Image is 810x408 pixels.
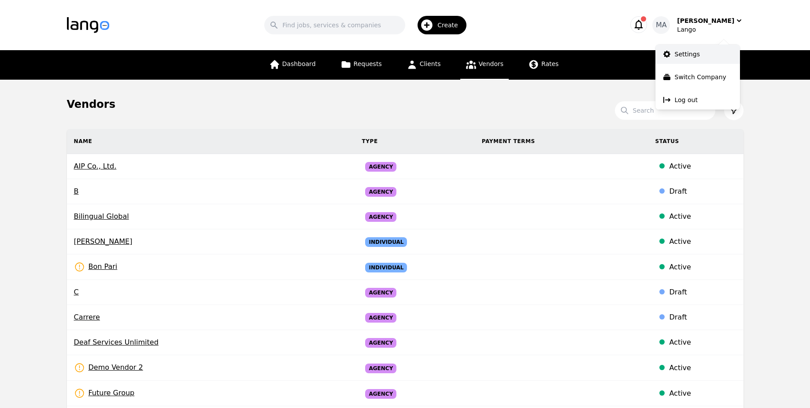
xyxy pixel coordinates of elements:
span: Future Group [74,388,135,399]
span: Clients [420,60,441,67]
a: Vendors [460,50,509,80]
a: Rates [523,50,564,80]
div: Active [669,211,736,222]
div: Draft [669,186,736,197]
a: Clients [401,50,446,80]
input: Search [615,101,715,120]
span: Agency [365,288,396,298]
p: Settings [675,50,700,59]
div: Active [669,363,736,373]
span: Agency [365,364,396,373]
span: Agency [365,187,396,197]
span: Agency [365,338,396,348]
p: Switch Company [675,73,726,81]
span: [PERSON_NAME] [74,236,348,247]
div: Active [669,161,736,172]
span: Demo Vendor 2 [74,362,143,373]
div: Active [669,236,736,247]
span: Bon Pari [74,261,118,272]
span: Agency [365,162,396,172]
input: Find jobs, services & companies [264,16,405,34]
div: Active [669,262,736,272]
span: Bilingual Global [74,211,348,222]
a: Requests [335,50,387,80]
img: Logo [67,17,109,33]
span: Vendors [479,60,503,67]
span: Create [437,21,464,29]
button: MA[PERSON_NAME]Lango [652,16,743,34]
span: Dashboard [282,60,316,67]
h1: Vendors [67,97,115,111]
a: Dashboard [264,50,321,80]
div: Active [669,388,736,399]
div: Active [669,337,736,348]
span: Agency [365,389,396,399]
th: Payment Terms [475,129,648,154]
span: Agency [365,212,396,222]
span: MA [656,20,667,30]
div: [PERSON_NAME] [677,16,734,25]
span: B [74,186,348,197]
span: Individual [365,237,407,247]
span: AIP Co., Ltd. [74,161,348,172]
span: Individual [365,263,407,272]
button: Create [405,12,472,38]
span: C [74,287,348,298]
div: Draft [669,287,736,298]
div: Draft [669,312,736,323]
button: Filter [724,101,743,120]
th: Type [355,129,474,154]
th: Status [648,129,743,154]
span: Requests [354,60,382,67]
span: Agency [365,313,396,323]
span: Carrere [74,312,348,323]
div: Lango [677,25,743,34]
p: Log out [675,96,698,104]
span: Deaf Services Unlimited [74,337,348,348]
th: Name [67,129,355,154]
span: Rates [541,60,558,67]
